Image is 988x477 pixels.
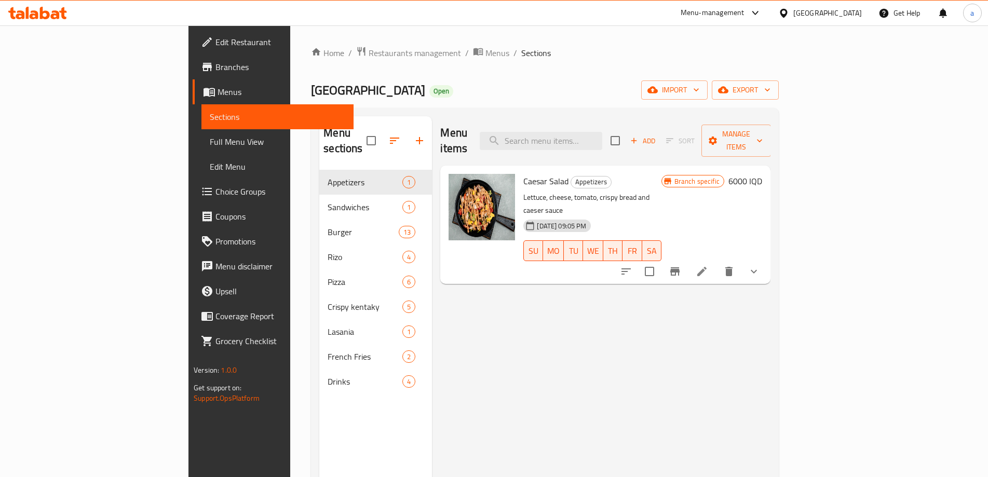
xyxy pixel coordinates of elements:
a: Edit Menu [201,154,354,179]
button: SA [642,240,661,261]
span: 1 [403,202,415,212]
a: Choice Groups [193,179,354,204]
div: [GEOGRAPHIC_DATA] [793,7,862,19]
div: Open [429,85,453,98]
div: French Fries2 [319,344,432,369]
span: WE [587,243,599,258]
span: Get support on: [194,381,241,394]
span: 4 [403,377,415,387]
div: items [402,325,415,338]
span: Select to update [639,261,660,282]
span: 13 [399,227,415,237]
li: / [465,47,469,59]
button: WE [583,240,603,261]
span: Drinks [328,375,402,388]
a: Menus [473,46,509,60]
span: Choice Groups [215,185,345,198]
a: Coupons [193,204,354,229]
div: Lasania1 [319,319,432,344]
div: Sandwiches1 [319,195,432,220]
span: Lasania [328,325,402,338]
div: items [399,226,415,238]
span: Appetizers [571,176,611,188]
span: Menus [218,86,345,98]
span: Full Menu View [210,135,345,148]
span: 1.0.0 [221,363,237,377]
span: TU [568,243,579,258]
a: Grocery Checklist [193,329,354,353]
div: Rizo [328,251,402,263]
span: Add item [626,133,659,149]
span: a [970,7,974,19]
div: items [402,251,415,263]
div: Menu-management [681,7,745,19]
button: FR [622,240,642,261]
span: Branch specific [670,176,724,186]
span: Promotions [215,235,345,248]
button: Manage items [701,125,771,157]
a: Support.OpsPlatform [194,391,260,405]
div: items [402,176,415,188]
span: [GEOGRAPHIC_DATA] [311,78,425,102]
span: Pizza [328,276,402,288]
div: Pizza6 [319,269,432,294]
div: Appetizers [571,176,612,188]
button: Add [626,133,659,149]
span: 1 [403,327,415,337]
button: SU [523,240,543,261]
span: SA [646,243,657,258]
div: Sandwiches [328,201,402,213]
span: Appetizers [328,176,402,188]
span: Burger [328,226,399,238]
span: Upsell [215,285,345,297]
span: Grocery Checklist [215,335,345,347]
div: items [402,201,415,213]
div: Appetizers1 [319,170,432,195]
button: MO [543,240,564,261]
span: 2 [403,352,415,362]
a: Menus [193,79,354,104]
button: sort-choices [614,259,639,284]
button: import [641,80,708,100]
div: Drinks4 [319,369,432,394]
a: Coverage Report [193,304,354,329]
a: Edit menu item [696,265,708,278]
span: French Fries [328,350,402,363]
span: import [649,84,699,97]
span: Version: [194,363,219,377]
span: Coupons [215,210,345,223]
span: Sections [210,111,345,123]
button: Branch-specific-item [662,259,687,284]
span: MO [547,243,560,258]
img: Caesar Salad [449,174,515,240]
span: TH [607,243,618,258]
span: Coverage Report [215,310,345,322]
p: Lettuce, cheese, tomato, crispy bread and caeser sauce [523,191,661,217]
button: Add section [407,128,432,153]
a: Menu disclaimer [193,254,354,279]
span: Select all sections [360,130,382,152]
a: Promotions [193,229,354,254]
div: Rizo4 [319,244,432,269]
span: Select section [604,130,626,152]
span: Edit Menu [210,160,345,173]
span: Menus [485,47,509,59]
span: Crispy kentaky [328,301,402,313]
span: 1 [403,178,415,187]
nav: breadcrumb [311,46,779,60]
span: Open [429,87,453,96]
span: Add [629,135,657,147]
button: TU [564,240,583,261]
a: Edit Restaurant [193,30,354,54]
button: export [712,80,779,100]
h6: 6000 IQD [728,174,762,188]
span: [DATE] 09:05 PM [533,221,590,231]
a: Sections [201,104,354,129]
a: Restaurants management [356,46,461,60]
div: Burger13 [319,220,432,244]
